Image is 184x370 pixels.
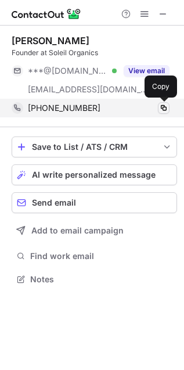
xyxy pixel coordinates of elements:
span: Notes [30,274,172,285]
button: Send email [12,192,177,213]
button: Reveal Button [124,65,169,77]
img: ContactOut v5.3.10 [12,7,81,21]
div: [PERSON_NAME] [12,35,89,46]
span: AI write personalized message [32,170,156,179]
div: Founder at Soleil Organics [12,48,177,58]
span: Send email [32,198,76,207]
span: ***@[DOMAIN_NAME] [28,66,108,76]
button: AI write personalized message [12,164,177,185]
span: Add to email campaign [31,226,124,235]
button: Notes [12,271,177,288]
button: Find work email [12,248,177,264]
div: Save to List / ATS / CRM [32,142,157,152]
button: save-profile-one-click [12,136,177,157]
span: [PHONE_NUMBER] [28,103,100,113]
span: [EMAIL_ADDRESS][DOMAIN_NAME] [28,84,149,95]
span: Find work email [30,251,172,261]
button: Add to email campaign [12,220,177,241]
